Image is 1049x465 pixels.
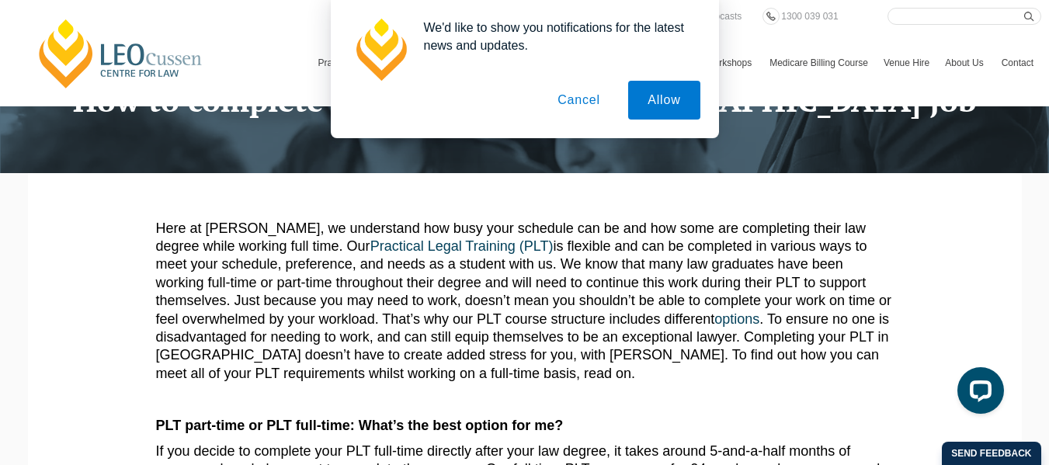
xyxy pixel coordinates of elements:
iframe: LiveChat chat widget [945,361,1010,426]
button: Allow [628,81,700,120]
a: Practical Legal Training (PLT) [370,238,554,254]
img: notification icon [349,19,412,81]
p: Here at [PERSON_NAME], we understand how busy your schedule can be and how some are completing th... [156,220,894,383]
strong: PLT part-time or PLT full-time: What’s the best option for me? [156,418,564,433]
div: We'd like to show you notifications for the latest news and updates. [412,19,700,54]
button: Cancel [538,81,620,120]
a: options [714,311,759,327]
